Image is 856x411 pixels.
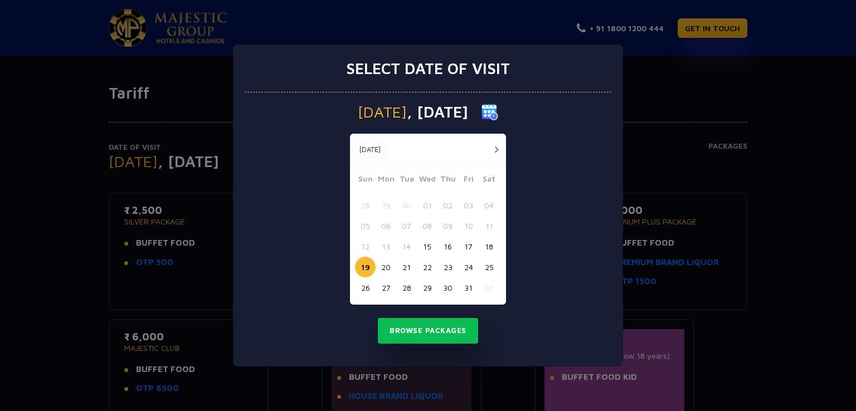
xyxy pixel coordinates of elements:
[396,257,417,277] button: 21
[458,195,479,216] button: 03
[396,216,417,236] button: 07
[417,236,437,257] button: 15
[417,277,437,298] button: 29
[396,277,417,298] button: 28
[417,173,437,188] span: Wed
[458,236,479,257] button: 17
[437,195,458,216] button: 02
[479,236,499,257] button: 18
[376,173,396,188] span: Mon
[396,195,417,216] button: 30
[437,277,458,298] button: 30
[407,104,468,120] span: , [DATE]
[355,195,376,216] button: 28
[458,173,479,188] span: Fri
[396,173,417,188] span: Tue
[417,216,437,236] button: 08
[353,141,387,158] button: [DATE]
[355,216,376,236] button: 05
[417,195,437,216] button: 01
[458,216,479,236] button: 10
[376,236,396,257] button: 13
[376,257,396,277] button: 20
[479,216,499,236] button: 11
[355,173,376,188] span: Sun
[417,257,437,277] button: 22
[378,318,478,344] button: Browse Packages
[479,173,499,188] span: Sat
[346,59,510,78] h3: Select date of visit
[396,236,417,257] button: 14
[437,173,458,188] span: Thu
[458,257,479,277] button: 24
[358,104,407,120] span: [DATE]
[479,195,499,216] button: 04
[355,257,376,277] button: 19
[437,257,458,277] button: 23
[376,195,396,216] button: 29
[479,277,499,298] button: 01
[355,236,376,257] button: 12
[458,277,479,298] button: 31
[355,277,376,298] button: 26
[376,216,396,236] button: 06
[437,216,458,236] button: 09
[479,257,499,277] button: 25
[481,104,498,120] img: calender icon
[437,236,458,257] button: 16
[376,277,396,298] button: 27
